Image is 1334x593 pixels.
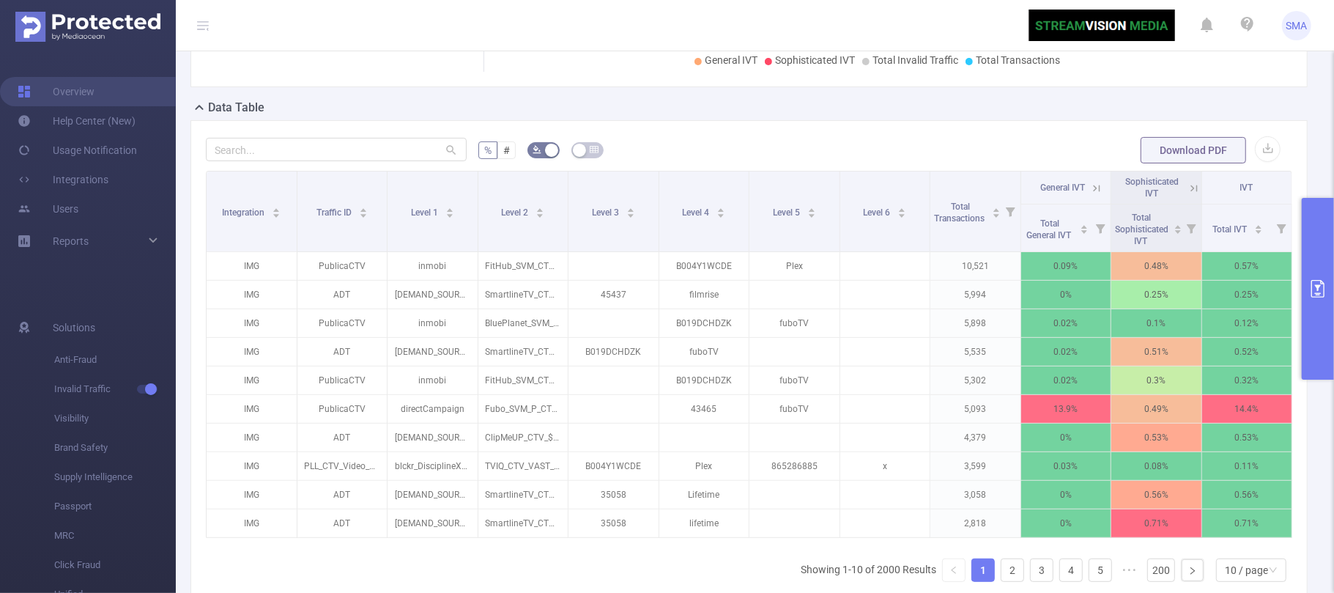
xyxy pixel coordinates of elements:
div: Sort [1174,223,1182,232]
span: Total IVT [1212,224,1249,235]
p: inmobi [388,309,478,337]
p: 0.51% [1111,338,1201,366]
span: Sophisticated IVT [775,54,855,66]
span: Level 5 [773,207,802,218]
p: 0% [1021,281,1111,309]
span: # [503,144,510,156]
p: fuboTV [659,338,749,366]
i: icon: caret-down [445,212,453,216]
i: icon: caret-up [1254,223,1262,227]
p: B019DCHDZK [659,309,749,337]
li: 3 [1030,559,1053,582]
i: icon: caret-up [359,206,367,210]
p: directCampaign [388,395,478,423]
p: B004Y1WCDE [568,452,659,480]
p: 3,058 [930,481,1020,509]
i: icon: caret-down [898,212,906,216]
p: 0.08% [1111,452,1201,480]
p: 0.03% [1021,452,1111,480]
p: 0.49% [1111,395,1201,423]
span: Reports [53,235,89,247]
p: 0.02% [1021,309,1111,337]
i: icon: left [949,566,958,575]
div: 10 / page [1225,559,1268,581]
p: 0.02% [1021,338,1111,366]
i: icon: caret-up [626,206,634,210]
p: 5,898 [930,309,1020,337]
i: icon: caret-up [992,206,1000,210]
p: PLL_CTV_Video_BLK [297,452,388,480]
p: PublicaCTV [297,309,388,337]
p: 0.12% [1202,309,1292,337]
a: 3 [1031,559,1053,581]
span: Brand Safety [54,433,176,463]
p: B004Y1WCDE [659,252,749,280]
a: Users [18,194,78,224]
p: IMG [207,509,297,537]
p: IMG [207,367,297,394]
span: ••• [1118,559,1141,582]
p: 0.25% [1202,281,1292,309]
span: Total Invalid Traffic [872,54,958,66]
p: 0% [1021,424,1111,452]
div: Sort [992,206,1001,215]
p: IMG [207,424,297,452]
p: 43465 [659,395,749,423]
span: Total Transactions [976,54,1060,66]
p: 0.02% [1021,367,1111,394]
p: SmartlineTV_CTV_$4_VAST_HMN [478,338,568,366]
p: 0.71% [1111,509,1201,537]
p: Lifetime [659,481,749,509]
p: 10,521 [930,252,1020,280]
a: 1 [972,559,994,581]
i: icon: down [1269,566,1278,576]
p: 0.57% [1202,252,1292,280]
span: General IVT [705,54,757,66]
i: icon: caret-up [898,206,906,210]
p: PublicaCTV [297,395,388,423]
li: Next Page [1181,559,1204,582]
p: lifetime [659,509,749,537]
p: IMG [207,481,297,509]
div: Sort [807,206,816,215]
p: FitHub_SVM_CTV_RON_$4.5 [478,252,568,280]
span: Solutions [53,313,95,342]
i: icon: caret-down [807,212,815,216]
span: Total Sophisticated IVT [1115,213,1168,246]
p: 5,994 [930,281,1020,309]
p: 0% [1021,481,1111,509]
p: B019DCHDZK [568,338,659,366]
a: Integrations [18,165,108,194]
div: Sort [272,206,281,215]
input: Search... [206,138,467,161]
li: 2 [1001,559,1024,582]
div: Sort [445,206,454,215]
i: icon: caret-down [992,212,1000,216]
p: inmobi [388,367,478,394]
p: Plex [659,452,749,480]
p: 3,599 [930,452,1020,480]
span: MRC [54,521,176,550]
p: SmartlineTV_CTV_$4_VAST_HMN [478,281,568,309]
p: IMG [207,252,297,280]
span: Anti-Fraud [54,345,176,375]
p: [DEMAND_SOURCE] [388,509,478,537]
i: icon: caret-down [717,212,725,216]
li: 5 [1089,559,1112,582]
p: 5,535 [930,338,1020,366]
span: Level 6 [863,207,892,218]
a: 200 [1148,559,1174,581]
span: Traffic ID [316,207,354,218]
p: fuboTV [749,367,840,394]
p: 0.56% [1111,481,1201,509]
span: Passport [54,492,176,521]
p: 0.71% [1202,509,1292,537]
p: fuboTV [749,309,840,337]
p: IMG [207,452,297,480]
a: 5 [1089,559,1111,581]
span: Total Transactions [934,202,987,224]
p: SmartlineTV_CTV_$4_VAST_HMN [478,509,568,537]
li: 4 [1059,559,1083,582]
p: 0.09% [1021,252,1111,280]
li: Next 5 Pages [1118,559,1141,582]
